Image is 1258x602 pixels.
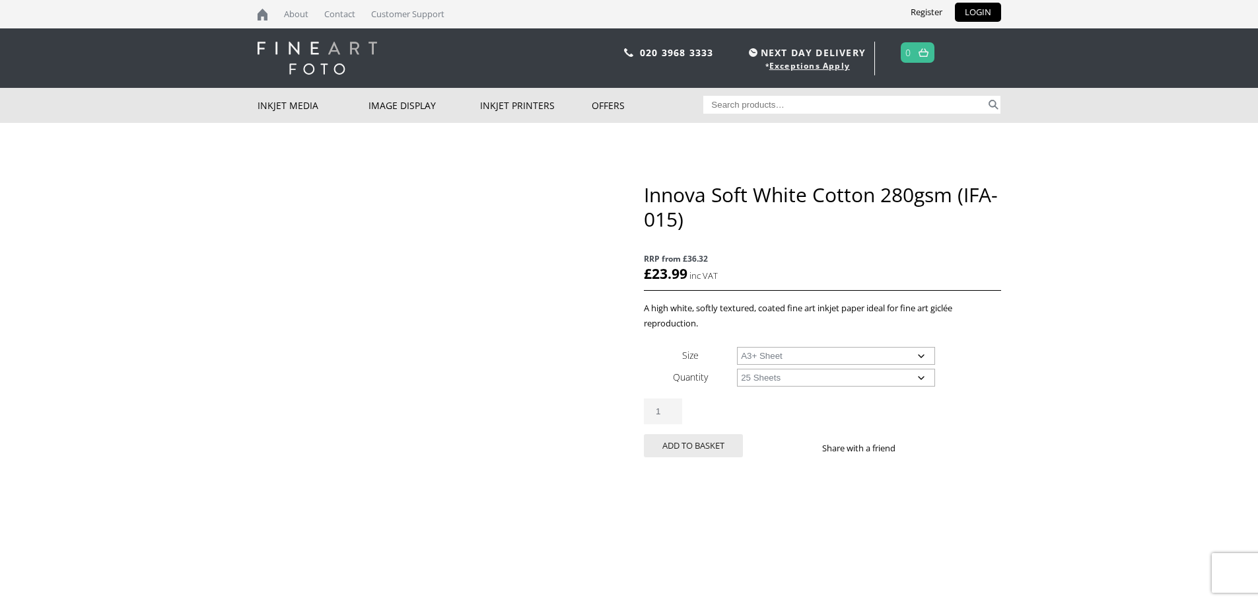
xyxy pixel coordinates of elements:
[644,264,687,283] bdi: 23.99
[955,3,1001,22] a: LOGIN
[682,349,699,361] label: Size
[673,371,708,383] label: Quantity
[644,434,743,457] button: Add to basket
[943,443,954,453] img: email sharing button
[746,45,866,60] span: NEXT DAY DELIVERY
[644,182,1000,231] h1: Innova Soft White Cotton 280gsm (IFA-015)
[480,88,592,123] a: Inkjet Printers
[822,441,911,456] p: Share with a friend
[592,88,703,123] a: Offers
[901,3,952,22] a: Register
[624,48,633,57] img: phone.svg
[905,43,911,62] a: 0
[258,42,377,75] img: logo-white.svg
[258,88,369,123] a: Inkjet Media
[749,48,757,57] img: time.svg
[919,48,928,57] img: basket.svg
[911,443,922,453] img: facebook sharing button
[986,96,1001,114] button: Search
[644,264,652,283] span: £
[368,88,480,123] a: Image Display
[644,398,682,424] input: Product quantity
[640,46,714,59] a: 020 3968 3333
[769,60,850,71] a: Exceptions Apply
[927,443,938,453] img: twitter sharing button
[703,96,986,114] input: Search products…
[644,301,1000,331] p: A high white, softly textured, coated fine art inkjet paper ideal for fine art giclée reproduction.
[644,251,1000,266] span: RRP from £36.32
